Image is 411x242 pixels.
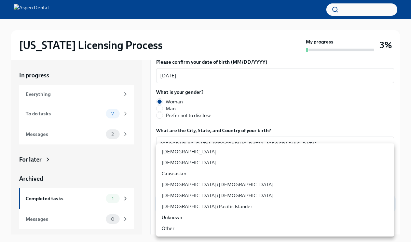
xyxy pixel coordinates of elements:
[156,157,394,168] li: [DEMOGRAPHIC_DATA]
[156,201,394,212] li: [DEMOGRAPHIC_DATA]/Pacific Islander
[156,179,394,190] li: [DEMOGRAPHIC_DATA]/[DEMOGRAPHIC_DATA]
[156,212,394,223] li: Unknown
[156,168,394,179] li: Causcasian
[156,190,394,201] li: [DEMOGRAPHIC_DATA]/[DEMOGRAPHIC_DATA]
[156,146,394,157] li: [DEMOGRAPHIC_DATA]
[156,223,394,234] li: Other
